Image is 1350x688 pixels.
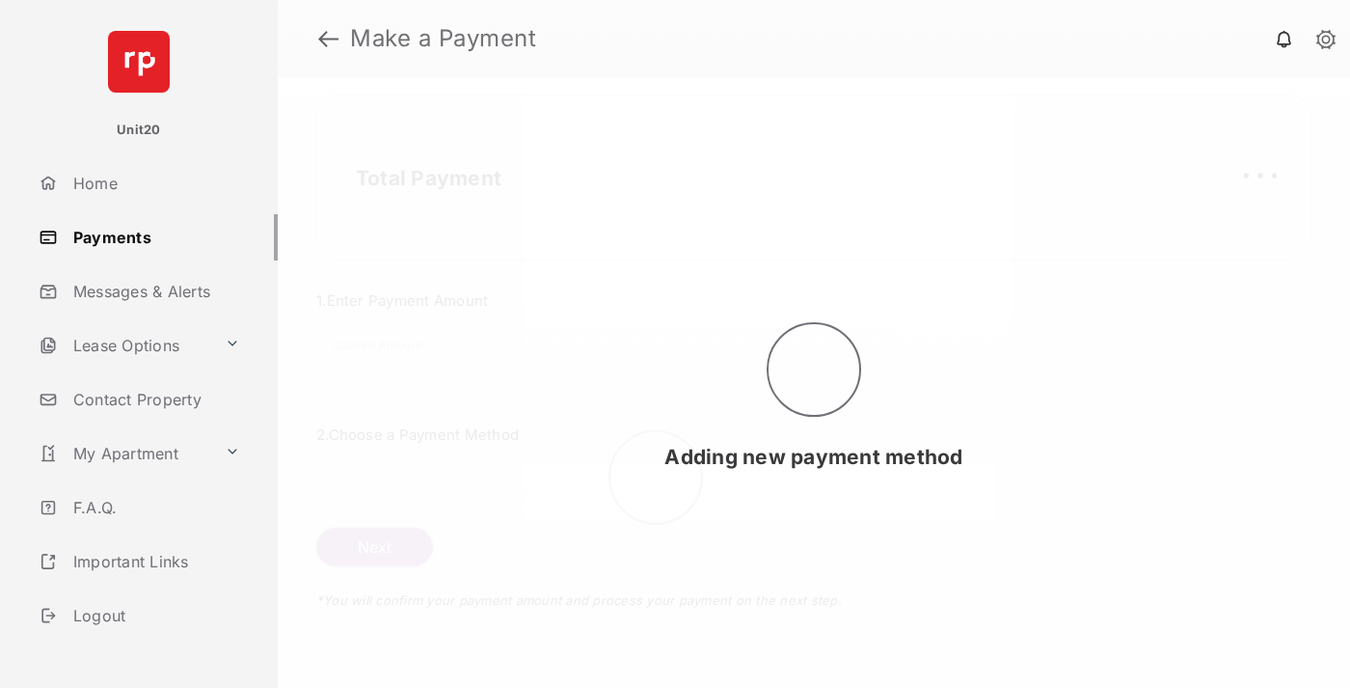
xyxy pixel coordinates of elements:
a: Logout [31,592,278,639]
a: Contact Property [31,376,278,423]
a: Home [31,160,278,206]
strong: Make a Payment [350,27,536,50]
a: Important Links [31,538,248,585]
a: Lease Options [31,322,217,369]
a: F.A.Q. [31,484,278,531]
span: Adding new payment method [664,445,962,469]
a: Payments [31,214,278,261]
p: Unit20 [117,121,161,140]
a: My Apartment [31,430,217,477]
img: svg+xml;base64,PHN2ZyB4bWxucz0iaHR0cDovL3d3dy53My5vcmcvMjAwMC9zdmciIHdpZHRoPSI2NCIgaGVpZ2h0PSI2NC... [108,31,170,93]
a: Messages & Alerts [31,268,278,315]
